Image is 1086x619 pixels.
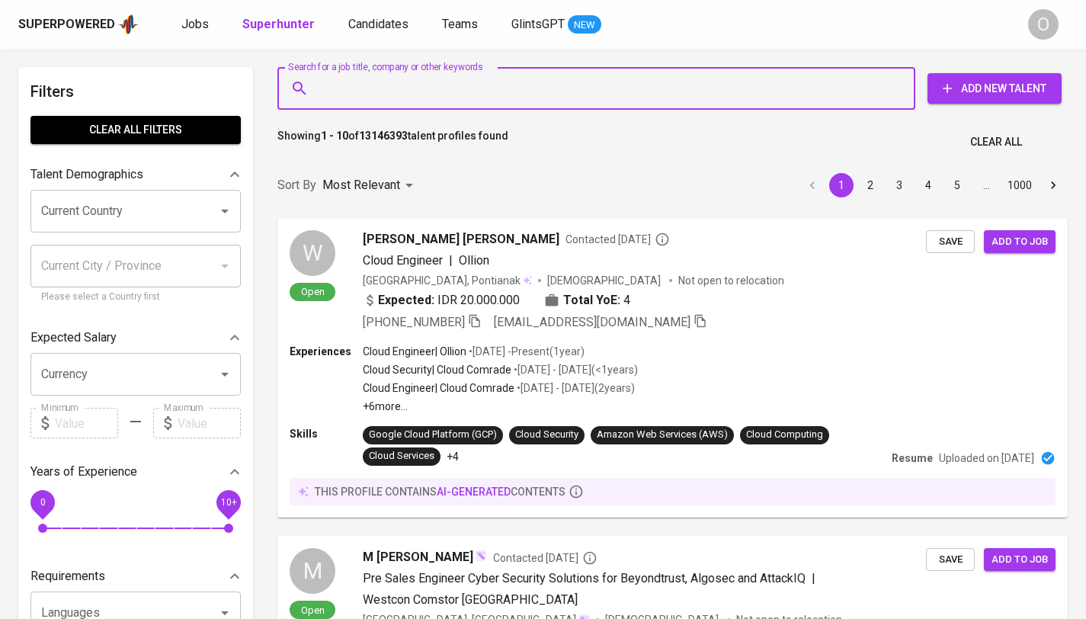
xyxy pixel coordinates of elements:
div: Talent Demographics [30,159,241,190]
span: Clear All filters [43,120,229,140]
span: | [449,252,453,270]
div: Most Relevant [322,172,418,200]
a: Superpoweredapp logo [18,13,139,36]
button: Save [926,230,975,254]
p: Requirements [30,567,105,585]
span: Contacted [DATE] [493,550,597,566]
p: Please select a Country first [41,290,230,305]
span: [PERSON_NAME] [PERSON_NAME] [363,230,559,249]
span: AI-generated [437,486,511,498]
a: WOpen[PERSON_NAME] [PERSON_NAME]Contacted [DATE]Cloud Engineer|Ollion[GEOGRAPHIC_DATA], Pontianak... [277,218,1068,518]
button: Add New Talent [927,73,1062,104]
div: M [290,548,335,594]
span: Pre Sales Engineer Cyber Security Solutions for Beyondtrust, Algosec and AttackIQ [363,571,806,585]
p: Talent Demographics [30,165,143,184]
span: Add New Talent [940,79,1049,98]
svg: By Batam recruiter [582,550,597,566]
span: [PHONE_NUMBER] [363,315,465,329]
span: Clear All [970,133,1022,152]
div: Google Cloud Platform (GCP) [369,428,497,442]
p: +4 [447,449,459,464]
p: Showing of talent profiles found [277,128,508,156]
a: Jobs [181,15,212,34]
span: Westcon Comstor [GEOGRAPHIC_DATA] [363,592,578,607]
a: Superhunter [242,15,318,34]
div: Superpowered [18,16,115,34]
div: O [1028,9,1059,40]
button: page 1 [829,173,854,197]
a: Candidates [348,15,412,34]
div: … [974,178,998,193]
span: Candidates [348,17,408,31]
button: Save [926,548,975,572]
p: Skills [290,426,363,441]
span: | [812,569,815,588]
button: Add to job [984,548,1056,572]
span: Jobs [181,17,209,31]
button: Go to next page [1041,173,1065,197]
div: Expected Salary [30,322,241,353]
button: Open [214,364,235,385]
span: NEW [568,18,601,33]
b: Total YoE: [563,291,620,309]
svg: By Batam recruiter [655,232,670,247]
span: GlintsGPT [511,17,565,31]
p: Expected Salary [30,329,117,347]
p: • [DATE] - Present ( 1 year ) [466,344,585,359]
span: [DEMOGRAPHIC_DATA] [547,273,663,288]
p: Cloud Engineer | Ollion [363,344,466,359]
span: 10+ [220,497,236,508]
a: Teams [442,15,481,34]
p: Not open to relocation [678,273,784,288]
b: Expected: [378,291,434,309]
div: Amazon Web Services (AWS) [597,428,728,442]
span: Open [295,604,331,617]
div: Cloud Security [515,428,578,442]
input: Value [178,408,241,438]
span: Save [934,551,967,569]
button: Go to page 4 [916,173,940,197]
p: Cloud Engineer | Cloud Comrade [363,380,514,396]
span: Add to job [991,551,1048,569]
p: Most Relevant [322,176,400,194]
button: Clear All filters [30,116,241,144]
img: magic_wand.svg [475,550,487,562]
p: Uploaded on [DATE] [939,451,1034,466]
span: Ollion [459,253,489,268]
b: Superhunter [242,17,315,31]
p: Experiences [290,344,363,359]
span: M [PERSON_NAME] [363,548,473,566]
span: Cloud Engineer [363,253,443,268]
span: Add to job [991,233,1048,251]
img: app logo [118,13,139,36]
p: Years of Experience [30,463,137,481]
div: W [290,230,335,276]
div: IDR 20.000.000 [363,291,520,309]
span: 4 [623,291,630,309]
span: Contacted [DATE] [565,232,670,247]
p: Resume [892,451,933,466]
button: Go to page 3 [887,173,911,197]
h6: Filters [30,79,241,104]
p: this profile contains contents [315,484,565,499]
div: Requirements [30,561,241,592]
p: • [DATE] - [DATE] ( 2 years ) [514,380,635,396]
p: Sort By [277,176,316,194]
div: Cloud Computing [746,428,823,442]
p: • [DATE] - [DATE] ( <1 years ) [511,362,638,377]
span: [EMAIL_ADDRESS][DOMAIN_NAME] [494,315,690,329]
button: Open [214,200,235,222]
b: 1 - 10 [321,130,348,142]
button: Clear All [964,128,1028,156]
button: Add to job [984,230,1056,254]
nav: pagination navigation [798,173,1068,197]
button: Go to page 1000 [1003,173,1036,197]
input: Value [55,408,118,438]
div: [GEOGRAPHIC_DATA], Pontianak [363,273,532,288]
span: 0 [40,497,45,508]
button: Go to page 2 [858,173,883,197]
span: Open [295,285,331,298]
span: Save [934,233,967,251]
button: Go to page 5 [945,173,969,197]
span: Teams [442,17,478,31]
